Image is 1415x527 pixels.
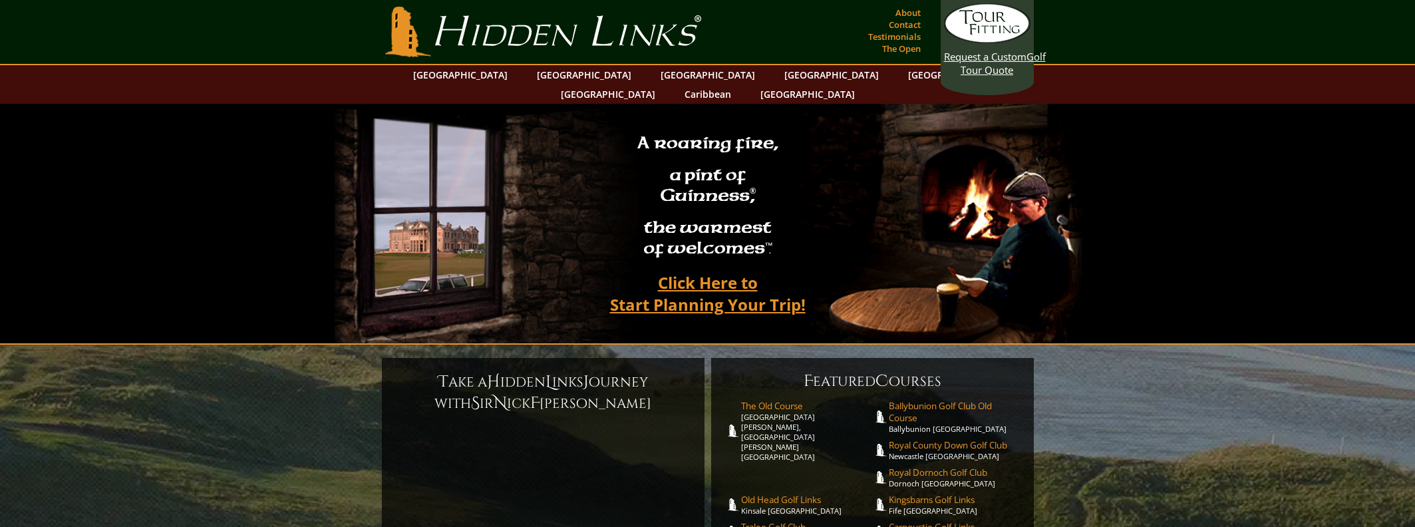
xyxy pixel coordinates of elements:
[885,15,924,34] a: Contact
[438,371,448,393] span: T
[471,393,480,414] span: S
[804,371,813,392] span: F
[754,85,862,104] a: [GEOGRAPHIC_DATA]
[875,371,889,392] span: C
[889,400,1021,424] span: Ballybunion Golf Club Old Course
[724,371,1021,392] h6: eatured ourses
[530,65,638,85] a: [GEOGRAPHIC_DATA]
[741,400,873,462] a: The Old Course[GEOGRAPHIC_DATA][PERSON_NAME], [GEOGRAPHIC_DATA][PERSON_NAME] [GEOGRAPHIC_DATA]
[901,65,1009,85] a: [GEOGRAPHIC_DATA]
[889,466,1021,478] span: Royal Dornoch Golf Club
[741,494,873,506] span: Old Head Golf Links
[879,39,924,58] a: The Open
[889,494,1021,506] span: Kingsbarns Golf Links
[889,466,1021,488] a: Royal Dornoch Golf ClubDornoch [GEOGRAPHIC_DATA]
[494,393,507,414] span: N
[546,371,552,393] span: L
[654,65,762,85] a: [GEOGRAPHIC_DATA]
[395,371,691,414] h6: ake a idden inks ourney with ir ick [PERSON_NAME]
[889,439,1021,451] span: Royal County Down Golf Club
[406,65,514,85] a: [GEOGRAPHIC_DATA]
[865,27,924,46] a: Testimonials
[678,85,738,104] a: Caribbean
[741,400,873,412] span: The Old Course
[629,127,787,267] h2: A roaring fire, a pint of Guinness , the warmest of welcomes™.
[554,85,662,104] a: [GEOGRAPHIC_DATA]
[889,494,1021,516] a: Kingsbarns Golf LinksFife [GEOGRAPHIC_DATA]
[892,3,924,22] a: About
[741,494,873,516] a: Old Head Golf LinksKinsale [GEOGRAPHIC_DATA]
[487,371,500,393] span: H
[889,439,1021,461] a: Royal County Down Golf ClubNewcastle [GEOGRAPHIC_DATA]
[597,267,819,320] a: Click Here toStart Planning Your Trip!
[530,393,540,414] span: F
[889,400,1021,434] a: Ballybunion Golf Club Old CourseBallybunion [GEOGRAPHIC_DATA]
[778,65,885,85] a: [GEOGRAPHIC_DATA]
[944,3,1030,77] a: Request a CustomGolf Tour Quote
[583,371,589,393] span: J
[944,50,1026,63] span: Request a Custom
